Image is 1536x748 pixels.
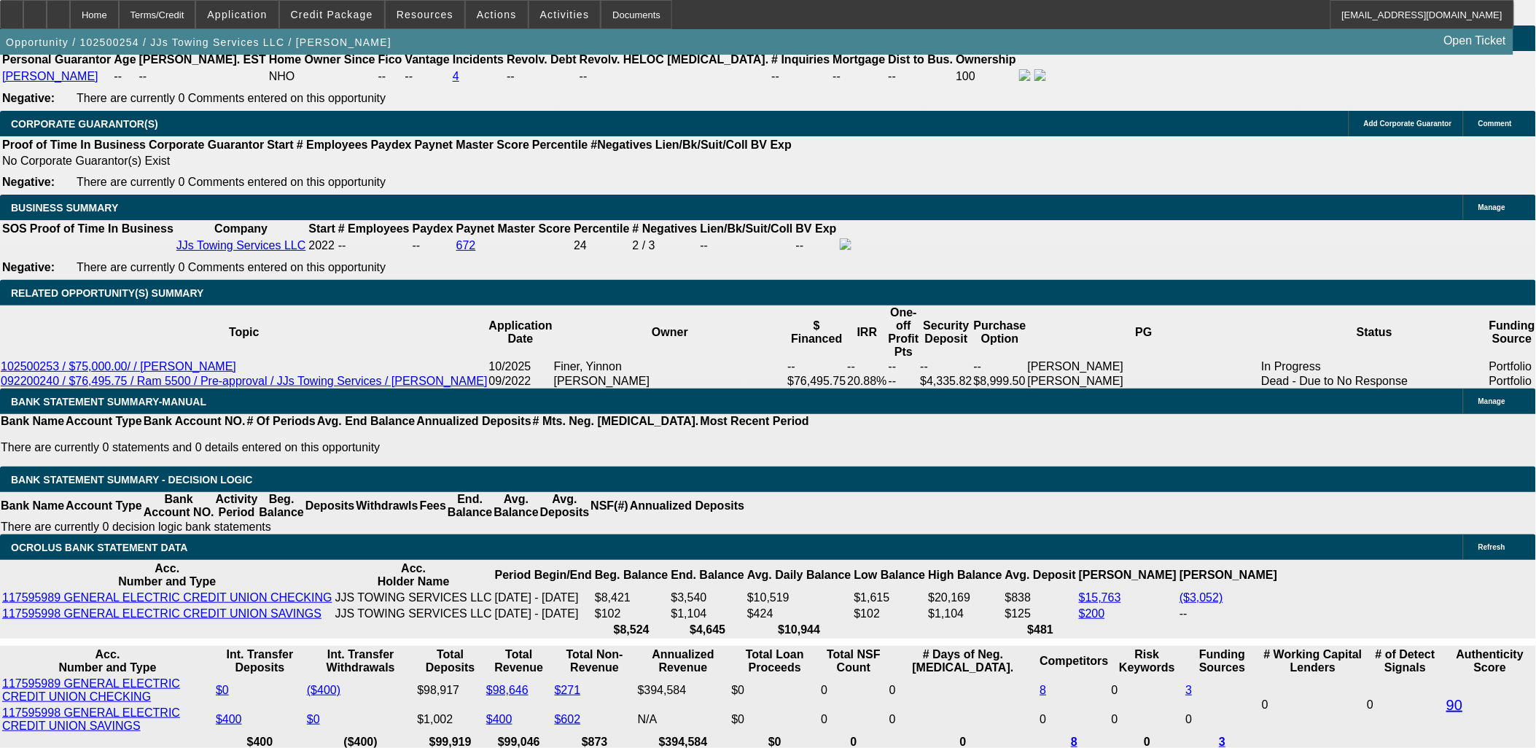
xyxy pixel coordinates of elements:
td: $1,615 [854,591,927,605]
b: Percentile [574,222,629,235]
td: $125 [1005,607,1077,621]
th: $481 [1005,623,1077,637]
th: Acc. Number and Type [1,561,333,589]
a: $400 [486,713,512,725]
td: 09/2022 [488,374,553,389]
td: 0 [1185,706,1260,733]
th: Acc. Holder Name [335,561,493,589]
td: Portfolio [1489,359,1536,374]
td: $1,104 [671,607,745,621]
button: Actions [466,1,528,28]
td: $3,540 [671,591,745,605]
a: $200 [1079,607,1105,620]
th: Proof of Time In Business [1,138,147,152]
span: -- [338,239,346,252]
td: -- [920,359,973,374]
span: Comment [1478,120,1512,128]
a: 092200240 / $76,495.75 / Ram 5500 / Pre-approval / JJs Towing Services / [PERSON_NAME] [1,375,488,387]
td: [PERSON_NAME] [1027,359,1261,374]
th: # Working Capital Lenders [1261,647,1365,675]
td: -- [973,359,1027,374]
th: Int. Transfer Withdrawals [306,647,415,675]
td: -- [888,359,920,374]
b: Fico [378,53,402,66]
a: $602 [555,713,581,725]
th: [PERSON_NAME] [1078,561,1177,589]
b: Paynet Master Score [415,139,529,151]
td: [PERSON_NAME] [553,374,787,389]
td: $102 [854,607,927,621]
td: 0 [1040,706,1110,733]
td: NHO [268,69,376,85]
th: Status [1260,305,1488,359]
th: $ Financed [787,305,846,359]
span: BANK STATEMENT SUMMARY-MANUAL [11,396,206,408]
th: Total Revenue [486,647,553,675]
th: Purchase Option [973,305,1027,359]
td: 0 [1111,706,1184,733]
span: Activities [540,9,590,20]
b: # Employees [297,139,368,151]
a: 117595989 GENERAL ELECTRIC CREDIT UNION CHECKING [2,677,180,703]
img: facebook-icon.png [840,238,851,250]
div: 2 / 3 [633,239,698,252]
td: -- [833,69,886,85]
b: Revolv. HELOC [MEDICAL_DATA]. [580,53,769,66]
th: Annualized Revenue [637,647,730,675]
a: 3 [1186,684,1193,696]
th: Bank Account NO. [143,414,246,429]
th: SOS [1,222,28,236]
th: End. Balance [671,561,745,589]
td: $4,335.82 [920,374,973,389]
b: BV Exp [796,222,837,235]
td: $20,169 [927,591,1002,605]
td: JJS TOWING SERVICES LLC [335,591,493,605]
button: Activities [529,1,601,28]
span: There are currently 0 Comments entered on this opportunity [77,176,386,188]
th: Account Type [65,492,143,520]
th: # Of Periods [246,414,316,429]
td: -- [378,69,403,85]
span: 0 [1262,698,1268,711]
td: $0 [731,706,819,733]
td: [PERSON_NAME] [1027,374,1261,389]
th: Sum of the Total NSF Count and Total Overdraft Fee Count from Ocrolus [820,647,887,675]
span: Opportunity / 102500254 / JJs Towing Services LLC / [PERSON_NAME] [6,36,391,48]
th: Funding Source [1489,305,1536,359]
b: Paydex [413,222,453,235]
button: Resources [386,1,464,28]
td: $102 [594,607,668,621]
td: $8,999.50 [973,374,1027,389]
a: $0 [307,713,320,725]
b: #Negatives [591,139,653,151]
td: -- [579,69,770,85]
span: Refresh [1478,543,1505,551]
td: 20.88% [847,374,888,389]
td: Portfolio [1489,374,1536,389]
b: Vantage [405,53,450,66]
th: Annualized Deposits [416,414,531,429]
b: Paynet Master Score [456,222,571,235]
a: 672 [456,239,476,252]
a: 102500253 / $75,000.00/ / [PERSON_NAME] [1,360,236,373]
b: Corporate Guarantor [149,139,264,151]
td: -- [113,69,136,85]
a: $15,763 [1079,591,1121,604]
b: BV Exp [751,139,792,151]
th: Activity Period [215,492,259,520]
b: Mortgage [833,53,886,66]
th: Account Type [65,414,143,429]
span: Credit Package [291,9,373,20]
th: IRR [847,305,888,359]
span: Bank Statement Summary - Decision Logic [11,474,253,486]
b: Negative: [2,176,55,188]
th: Avg. Daily Balance [746,561,852,589]
b: Lien/Bk/Suit/Coll [701,222,793,235]
b: Incidents [453,53,504,66]
th: Authenticity Score [1446,647,1535,675]
td: N/A [637,706,730,733]
p: There are currently 0 statements and 0 details entered on this opportunity [1,441,809,454]
td: -- [412,238,454,254]
th: Avg. End Balance [316,414,416,429]
td: 10/2025 [488,359,553,374]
